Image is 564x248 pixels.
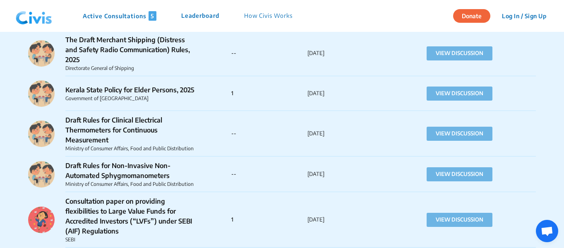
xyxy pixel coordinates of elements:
[65,145,198,152] p: Ministry of Consumer Affairs, Food and Public Distribution
[231,170,307,178] p: --
[453,11,497,19] a: Donate
[65,161,198,181] p: Draft Rules for Non-Invasive Non-Automated Sphygmomanometers
[12,4,55,29] img: navlogo.png
[65,181,198,188] p: Ministry of Consumer Affairs, Food and Public Distribution
[83,11,156,21] p: Active Consultations
[244,11,293,21] p: How Civis Works
[65,85,198,95] p: Kerala State Policy for Elder Persons, 2025
[427,127,492,141] button: VIEW DISCUSSION
[307,89,384,98] p: [DATE]
[307,130,384,138] p: [DATE]
[28,207,55,233] img: wr1mba3wble6xs6iajorg9al0z4x
[307,49,384,58] p: [DATE]
[28,161,55,188] img: zzuleu93zrig3qvd2zxvqbhju8kc
[427,87,492,101] button: VIEW DISCUSSION
[65,196,198,236] p: Consultation paper on providing flexibilities to Large Value Funds for Accredited Investors (“LVF...
[65,236,198,243] p: SEBI
[427,167,492,181] button: VIEW DISCUSSION
[231,130,307,138] p: --
[28,40,55,67] img: zzuleu93zrig3qvd2zxvqbhju8kc
[65,95,198,102] p: Government of [GEOGRAPHIC_DATA]
[149,11,156,21] span: 5
[65,35,198,65] p: The Draft Merchant Shipping (Distress and Safety Radio Communication) Rules, 2025
[307,170,384,178] p: [DATE]
[65,65,198,72] p: Directorate General of Shipping
[28,80,55,107] img: zzuleu93zrig3qvd2zxvqbhju8kc
[427,46,492,60] button: VIEW DISCUSSION
[28,120,55,147] img: zzuleu93zrig3qvd2zxvqbhju8kc
[231,49,307,58] p: --
[307,216,384,224] p: [DATE]
[497,10,552,22] button: Log In / Sign Up
[453,9,490,23] button: Donate
[427,213,492,227] button: VIEW DISCUSSION
[231,216,307,224] p: 1
[536,220,558,242] div: Open chat
[181,11,219,21] p: Leaderboard
[65,115,198,145] p: Draft Rules for Clinical Electrical Thermometers for Continuous Measurement
[231,89,307,98] p: 1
